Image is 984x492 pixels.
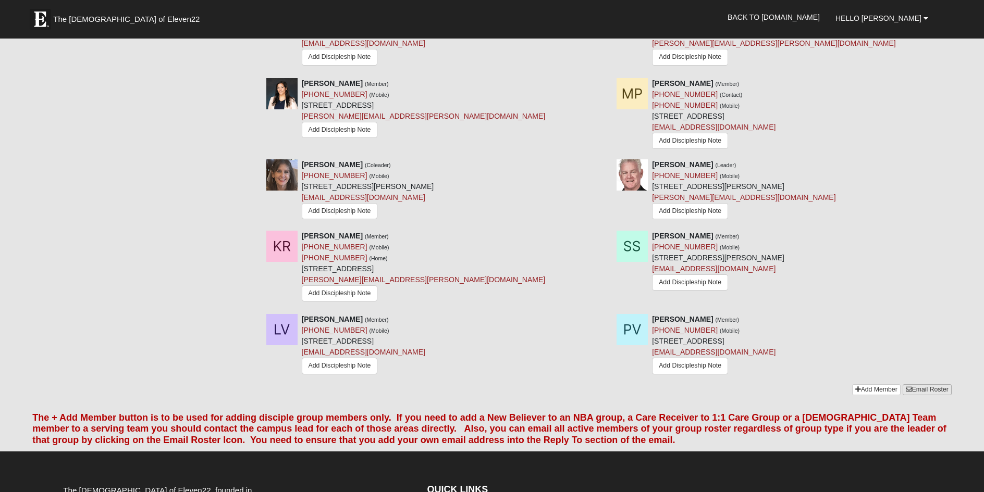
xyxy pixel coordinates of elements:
[302,315,363,323] strong: [PERSON_NAME]
[652,90,718,98] a: [PHONE_NUMBER]
[302,254,367,262] a: [PHONE_NUMBER]
[53,14,200,24] span: The [DEMOGRAPHIC_DATA] of Eleven22
[370,327,389,334] small: (Mobile)
[716,81,740,87] small: (Member)
[652,160,713,169] strong: [PERSON_NAME]
[302,112,546,120] a: [PERSON_NAME][EMAIL_ADDRESS][PERSON_NAME][DOMAIN_NAME]
[652,358,728,374] a: Add Discipleship Note
[302,358,378,374] a: Add Discipleship Note
[652,193,835,201] a: [PERSON_NAME][EMAIL_ADDRESS][DOMAIN_NAME]
[370,244,389,250] small: (Mobile)
[302,203,378,219] a: Add Discipleship Note
[370,255,388,261] small: (Home)
[302,232,363,240] strong: [PERSON_NAME]
[716,233,740,239] small: (Member)
[652,264,776,273] a: [EMAIL_ADDRESS][DOMAIN_NAME]
[903,384,952,395] a: Email Roster
[652,159,835,223] div: [STREET_ADDRESS][PERSON_NAME]
[652,171,718,180] a: [PHONE_NUMBER]
[652,314,776,376] div: [STREET_ADDRESS]
[652,243,718,251] a: [PHONE_NUMBER]
[828,5,936,31] a: Hello [PERSON_NAME]
[852,384,901,395] a: Add Member
[720,92,742,98] small: (Contact)
[652,315,713,323] strong: [PERSON_NAME]
[652,231,784,293] div: [STREET_ADDRESS][PERSON_NAME]
[302,193,425,201] a: [EMAIL_ADDRESS][DOMAIN_NAME]
[302,285,378,301] a: Add Discipleship Note
[370,92,389,98] small: (Mobile)
[302,231,546,306] div: [STREET_ADDRESS]
[835,14,921,22] span: Hello [PERSON_NAME]
[365,162,391,168] small: (Coleader)
[652,348,776,356] a: [EMAIL_ADDRESS][DOMAIN_NAME]
[302,159,434,222] div: [STREET_ADDRESS][PERSON_NAME]
[302,326,367,334] a: [PHONE_NUMBER]
[652,78,776,152] div: [STREET_ADDRESS]
[652,274,728,291] a: Add Discipleship Note
[30,9,51,30] img: Eleven22 logo
[365,317,389,323] small: (Member)
[302,171,367,180] a: [PHONE_NUMBER]
[24,4,233,30] a: The [DEMOGRAPHIC_DATA] of Eleven22
[720,173,740,179] small: (Mobile)
[302,314,425,376] div: [STREET_ADDRESS]
[302,243,367,251] a: [PHONE_NUMBER]
[302,90,367,98] a: [PHONE_NUMBER]
[302,122,378,138] a: Add Discipleship Note
[652,49,728,65] a: Add Discipleship Note
[302,160,363,169] strong: [PERSON_NAME]
[652,232,713,240] strong: [PERSON_NAME]
[365,81,389,87] small: (Member)
[302,275,546,284] a: [PERSON_NAME][EMAIL_ADDRESS][PERSON_NAME][DOMAIN_NAME]
[302,79,363,87] strong: [PERSON_NAME]
[720,244,740,250] small: (Mobile)
[365,233,389,239] small: (Member)
[652,123,776,131] a: [EMAIL_ADDRESS][DOMAIN_NAME]
[302,39,425,47] a: [EMAIL_ADDRESS][DOMAIN_NAME]
[302,49,378,65] a: Add Discipleship Note
[652,101,718,109] a: [PHONE_NUMBER]
[652,326,718,334] a: [PHONE_NUMBER]
[652,79,713,87] strong: [PERSON_NAME]
[652,39,896,47] a: [PERSON_NAME][EMAIL_ADDRESS][PERSON_NAME][DOMAIN_NAME]
[652,133,728,149] a: Add Discipleship Note
[720,327,740,334] small: (Mobile)
[32,412,946,445] font: The + Add Member button is to be used for adding disciple group members only. If you need to add ...
[370,173,389,179] small: (Mobile)
[302,78,546,143] div: [STREET_ADDRESS]
[720,4,828,30] a: Back to [DOMAIN_NAME]
[720,103,740,109] small: (Mobile)
[716,162,736,168] small: (Leader)
[302,348,425,356] a: [EMAIL_ADDRESS][DOMAIN_NAME]
[652,203,728,219] a: Add Discipleship Note
[716,317,740,323] small: (Member)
